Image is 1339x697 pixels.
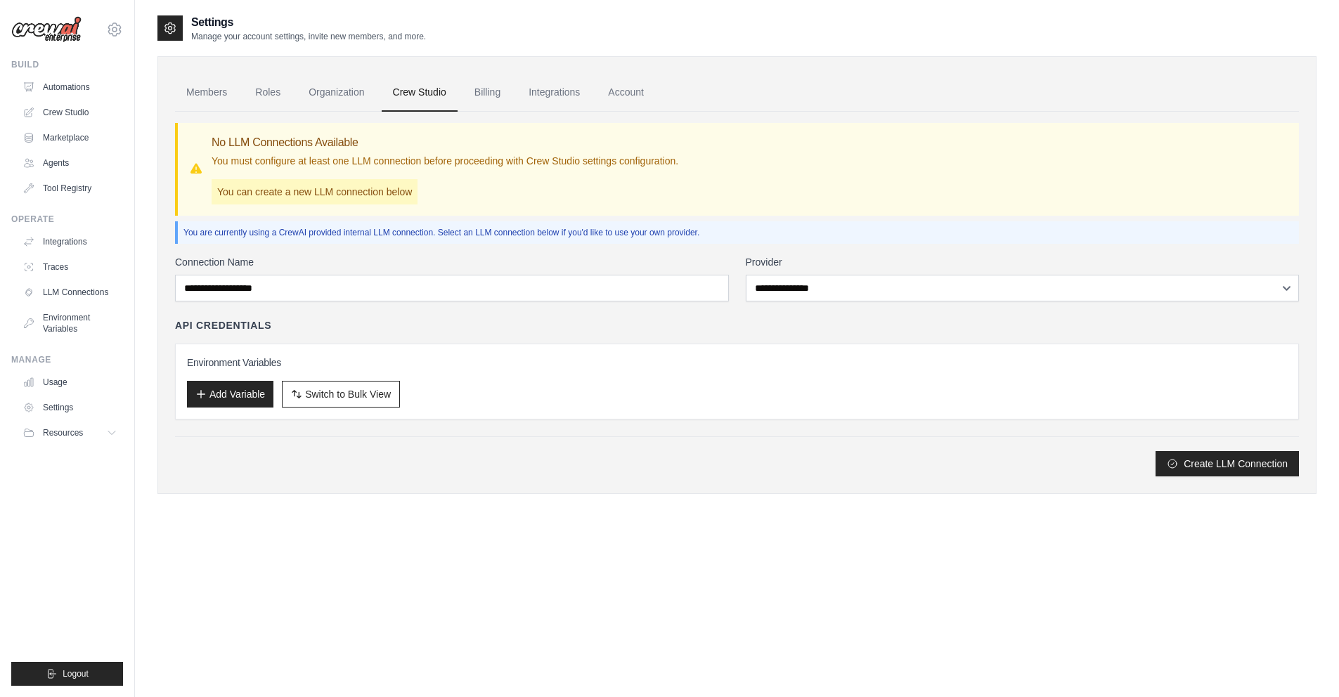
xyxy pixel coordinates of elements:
[463,74,512,112] a: Billing
[175,318,271,332] h4: API Credentials
[63,668,89,679] span: Logout
[17,76,123,98] a: Automations
[212,134,678,151] h3: No LLM Connections Available
[17,422,123,444] button: Resources
[17,101,123,124] a: Crew Studio
[517,74,591,112] a: Integrations
[17,152,123,174] a: Agents
[17,126,123,149] a: Marketplace
[17,256,123,278] a: Traces
[17,371,123,393] a: Usage
[183,227,1293,238] p: You are currently using a CrewAI provided internal LLM connection. Select an LLM connection below...
[187,356,1287,370] h3: Environment Variables
[305,387,391,401] span: Switch to Bulk View
[17,281,123,304] a: LLM Connections
[244,74,292,112] a: Roles
[11,354,123,365] div: Manage
[175,74,238,112] a: Members
[17,396,123,419] a: Settings
[43,427,83,438] span: Resources
[1156,451,1299,476] button: Create LLM Connection
[212,154,678,168] p: You must configure at least one LLM connection before proceeding with Crew Studio settings config...
[11,59,123,70] div: Build
[17,177,123,200] a: Tool Registry
[282,381,400,408] button: Switch to Bulk View
[11,16,82,43] img: Logo
[175,255,729,269] label: Connection Name
[382,74,458,112] a: Crew Studio
[746,255,1300,269] label: Provider
[191,31,426,42] p: Manage your account settings, invite new members, and more.
[187,381,273,408] button: Add Variable
[17,306,123,340] a: Environment Variables
[17,230,123,253] a: Integrations
[11,662,123,686] button: Logout
[597,74,655,112] a: Account
[11,214,123,225] div: Operate
[297,74,375,112] a: Organization
[212,179,418,204] p: You can create a new LLM connection below
[191,14,426,31] h2: Settings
